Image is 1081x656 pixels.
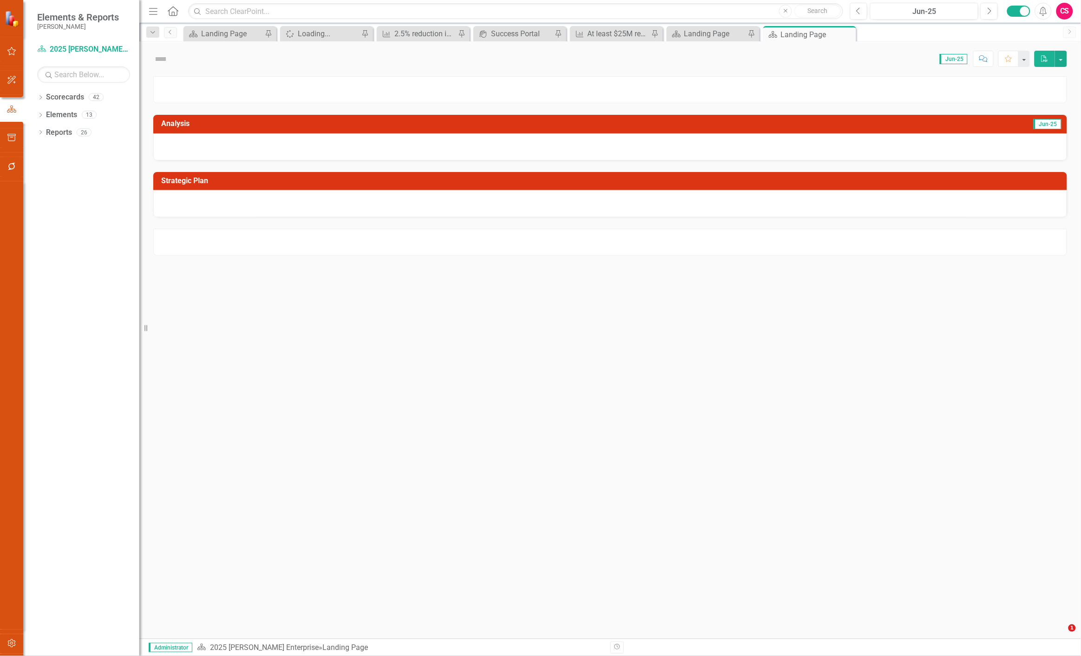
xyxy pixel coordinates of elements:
[188,3,843,20] input: Search ClearPoint...
[1068,624,1076,632] span: 1
[37,66,130,83] input: Search Below...
[46,92,84,103] a: Scorecards
[46,127,72,138] a: Reports
[870,3,978,20] button: Jun-25
[940,54,968,64] span: Jun-25
[808,7,828,14] span: Search
[153,52,168,66] img: Not Defined
[197,643,603,653] div: »
[873,6,975,17] div: Jun-25
[572,28,649,40] a: At least $25M reduction in direct & indirect material costs
[491,28,552,40] div: Success Portal
[161,119,608,128] h3: Analysis
[5,10,21,27] img: ClearPoint Strategy
[186,28,262,40] a: Landing Page
[89,93,104,101] div: 42
[210,643,319,652] a: 2025 [PERSON_NAME] Enterprise
[669,28,746,40] a: Landing Page
[379,28,456,40] a: 2.5% reduction in direct & indirect material costs (~$100M)
[37,12,119,23] span: Elements & Reports
[82,111,97,119] div: 13
[476,28,552,40] a: Success Portal
[37,23,119,30] small: [PERSON_NAME]
[781,29,854,40] div: Landing Page
[149,643,192,652] span: Administrator
[684,28,746,40] div: Landing Page
[1034,119,1061,129] span: Jun-25
[298,28,359,40] div: Loading...
[46,110,77,120] a: Elements
[1056,3,1073,20] button: CS
[201,28,262,40] div: Landing Page
[77,128,92,136] div: 26
[161,177,1062,185] h3: Strategic Plan
[322,643,368,652] div: Landing Page
[1049,624,1072,647] iframe: Intercom live chat
[794,5,841,18] button: Search
[282,28,359,40] a: Loading...
[588,28,649,40] div: At least $25M reduction in direct & indirect material costs
[394,28,456,40] div: 2.5% reduction in direct & indirect material costs (~$100M)
[37,44,130,55] a: 2025 [PERSON_NAME] Enterprise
